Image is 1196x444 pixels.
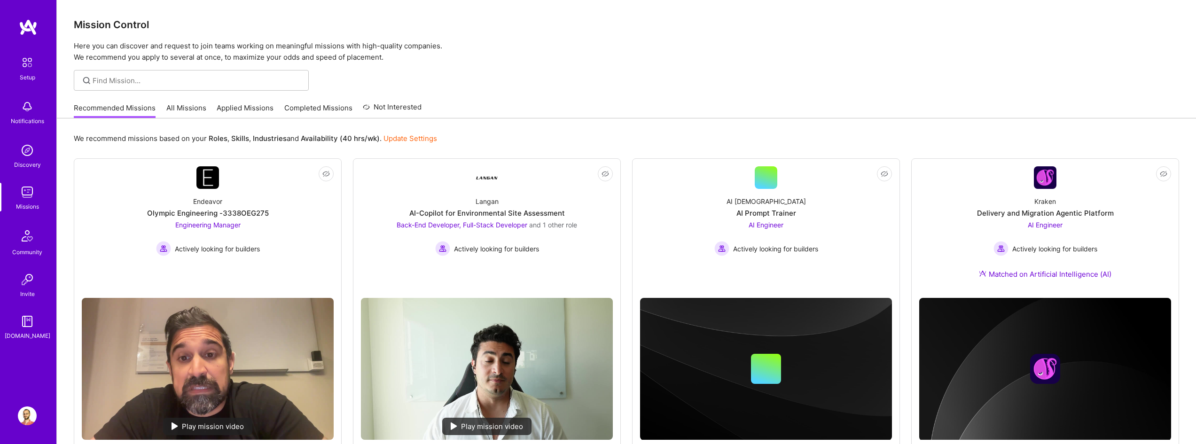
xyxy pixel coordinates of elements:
[74,103,156,118] a: Recommended Missions
[17,53,37,72] img: setup
[1034,196,1056,206] div: Kraken
[733,244,818,254] span: Actively looking for builders
[602,170,609,178] i: icon EyeClosed
[1034,166,1056,189] img: Company Logo
[11,116,44,126] div: Notifications
[147,208,269,218] div: Olympic Engineering -3338OEG275
[977,208,1114,218] div: Delivery and Migration Agentic Platform
[82,166,334,290] a: Company LogoEndeavorOlympic Engineering -3338OEG275Engineering Manager Actively looking for build...
[217,103,274,118] a: Applied Missions
[93,76,302,86] input: Find Mission...
[14,160,41,170] div: Discovery
[749,221,783,229] span: AI Engineer
[993,241,1008,256] img: Actively looking for builders
[979,270,986,277] img: Ateam Purple Icon
[196,166,219,189] img: Company Logo
[1012,244,1097,254] span: Actively looking for builders
[74,133,437,143] p: We recommend missions based on your , , and .
[253,134,287,143] b: Industries
[166,103,206,118] a: All Missions
[1030,354,1060,384] img: Company logo
[409,208,565,218] div: AI-Copilot for Environmental Site Assessment
[18,312,37,331] img: guide book
[19,19,38,36] img: logo
[18,97,37,116] img: bell
[435,241,450,256] img: Actively looking for builders
[919,298,1171,441] img: cover
[640,298,892,440] img: cover
[18,183,37,202] img: teamwork
[16,225,39,247] img: Community
[193,196,222,206] div: Endeavor
[16,406,39,425] a: User Avatar
[81,75,92,86] i: icon SearchGrey
[156,241,171,256] img: Actively looking for builders
[20,289,35,299] div: Invite
[881,170,888,178] i: icon EyeClosed
[727,196,806,206] div: AI [DEMOGRAPHIC_DATA]
[442,418,532,435] div: Play mission video
[175,221,241,229] span: Engineering Manager
[5,331,50,341] div: [DOMAIN_NAME]
[175,244,260,254] span: Actively looking for builders
[529,221,577,229] span: and 1 other role
[476,196,499,206] div: Langan
[18,141,37,160] img: discovery
[397,221,527,229] span: Back-End Developer, Full-Stack Developer
[361,298,613,440] img: No Mission
[383,134,437,143] a: Update Settings
[1160,170,1167,178] i: icon EyeClosed
[454,244,539,254] span: Actively looking for builders
[1028,221,1063,229] span: AI Engineer
[979,269,1111,279] div: Matched on Artificial Intelligence (AI)
[640,166,892,290] a: AI [DEMOGRAPHIC_DATA]AI Prompt TrainerAI Engineer Actively looking for buildersActively looking f...
[284,103,352,118] a: Completed Missions
[20,72,35,82] div: Setup
[363,101,422,118] a: Not Interested
[16,202,39,211] div: Missions
[172,422,178,430] img: play
[476,166,498,189] img: Company Logo
[82,298,334,440] img: No Mission
[301,134,380,143] b: Availability (40 hrs/wk)
[322,170,330,178] i: icon EyeClosed
[18,270,37,289] img: Invite
[12,247,42,257] div: Community
[74,19,1179,31] h3: Mission Control
[919,166,1171,290] a: Company LogoKrakenDelivery and Migration Agentic PlatformAI Engineer Actively looking for builder...
[163,418,252,435] div: Play mission video
[451,422,457,430] img: play
[714,241,729,256] img: Actively looking for builders
[231,134,249,143] b: Skills
[361,166,613,290] a: Company LogoLanganAI-Copilot for Environmental Site AssessmentBack-End Developer, Full-Stack Deve...
[18,406,37,425] img: User Avatar
[209,134,227,143] b: Roles
[74,40,1179,63] p: Here you can discover and request to join teams working on meaningful missions with high-quality ...
[736,208,796,218] div: AI Prompt Trainer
